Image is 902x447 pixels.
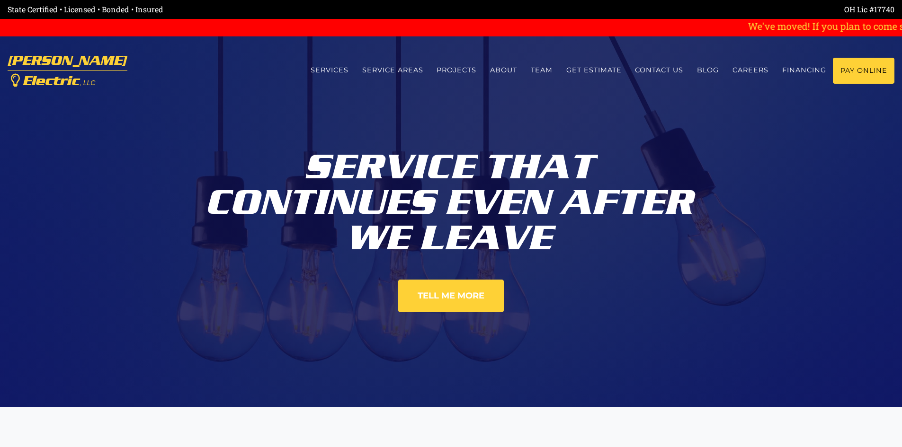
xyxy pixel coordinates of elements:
[188,142,714,256] div: Service That Continues Even After We Leave
[8,48,127,93] a: [PERSON_NAME] Electric, LLC
[690,58,726,83] a: Blog
[80,79,95,87] span: , LLC
[628,58,690,83] a: Contact us
[451,4,895,15] div: OH Lic #17740
[355,58,430,83] a: Service Areas
[8,4,451,15] div: State Certified • Licensed • Bonded • Insured
[304,58,355,83] a: Services
[398,280,504,312] a: Tell Me More
[524,58,560,83] a: Team
[833,58,894,84] a: Pay Online
[775,58,833,83] a: Financing
[430,58,483,83] a: Projects
[559,58,628,83] a: Get estimate
[726,58,776,83] a: Careers
[483,58,524,83] a: About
